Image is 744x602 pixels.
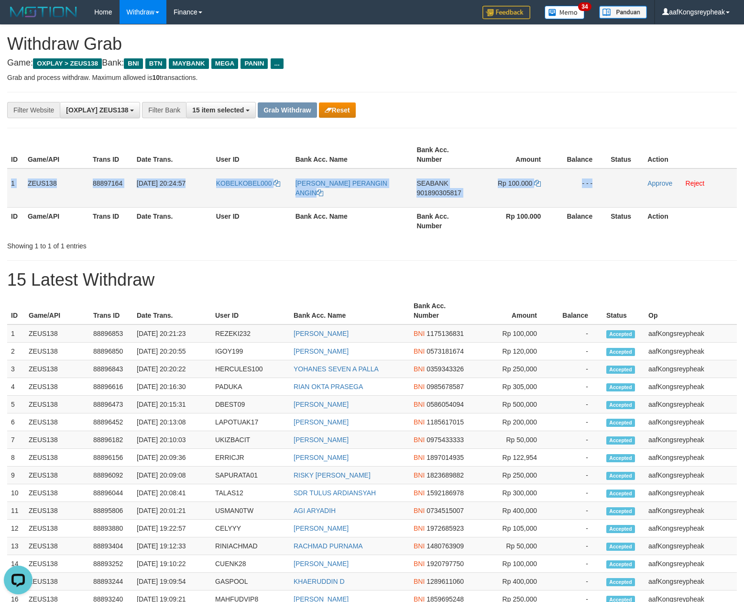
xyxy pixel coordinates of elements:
[413,207,478,234] th: Bank Acc. Number
[211,502,290,520] td: USMAN0TW
[551,467,602,484] td: -
[414,578,425,585] span: BNI
[292,207,413,234] th: Bank Acc. Name
[7,449,25,467] td: 8
[551,520,602,537] td: -
[7,168,24,208] td: 1
[133,141,212,168] th: Date Trans.
[7,520,25,537] td: 12
[551,324,602,343] td: -
[25,537,89,555] td: ZEUS138
[25,360,89,378] td: ZEUS138
[474,502,551,520] td: Rp 400,000
[474,431,551,449] td: Rp 50,000
[211,520,290,537] td: CELYYY
[474,378,551,396] td: Rp 305,000
[7,141,24,168] th: ID
[602,297,645,324] th: Status
[474,449,551,467] td: Rp 122,954
[427,489,464,497] span: Copy 1592186978 to clipboard
[290,297,410,324] th: Bank Acc. Name
[133,431,211,449] td: [DATE] 20:10:03
[152,74,160,81] strong: 10
[133,467,211,484] td: [DATE] 20:09:08
[7,207,24,234] th: ID
[211,467,290,484] td: SAPURATA01
[534,179,541,187] a: Copy 100000 to clipboard
[294,454,349,461] a: [PERSON_NAME]
[647,179,672,187] a: Approve
[474,324,551,343] td: Rp 100,000
[578,2,591,11] span: 34
[551,573,602,591] td: -
[427,436,464,444] span: Copy 0975433333 to clipboard
[211,396,290,413] td: DBEST09
[133,207,212,234] th: Date Trans.
[294,578,345,585] a: KHAERUDDIN D
[137,179,186,187] span: [DATE] 20:24:57
[142,102,186,118] div: Filter Bank
[474,573,551,591] td: Rp 400,000
[25,484,89,502] td: ZEUS138
[211,413,290,431] td: LAPOTUAK17
[294,524,349,532] a: [PERSON_NAME]
[427,542,464,550] span: Copy 1480763909 to clipboard
[7,555,25,573] td: 14
[25,555,89,573] td: ZEUS138
[414,436,425,444] span: BNI
[211,449,290,467] td: ERRICJR
[645,573,737,591] td: aafKongsreypheak
[414,507,425,514] span: BNI
[474,396,551,413] td: Rp 500,000
[7,396,25,413] td: 5
[645,360,737,378] td: aafKongsreypheak
[294,383,363,390] a: RIAN OKTA PRASEGA
[89,396,133,413] td: 88896473
[645,343,737,360] td: aafKongsreypheak
[25,573,89,591] td: ZEUS138
[7,270,737,290] h1: 15 Latest Withdraw
[25,520,89,537] td: ZEUS138
[555,207,607,234] th: Balance
[133,555,211,573] td: [DATE] 19:10:22
[211,537,290,555] td: RINIACHMAD
[414,418,425,426] span: BNI
[427,401,464,408] span: Copy 0586054094 to clipboard
[427,454,464,461] span: Copy 1897014935 to clipboard
[498,179,532,187] span: Rp 100.000
[133,449,211,467] td: [DATE] 20:09:36
[414,383,425,390] span: BNI
[427,330,464,337] span: Copy 1175136831 to clipboard
[89,484,133,502] td: 88896044
[7,467,25,484] td: 9
[169,58,209,69] span: MAYBANK
[645,396,737,413] td: aafKongsreypheak
[319,102,356,118] button: Reset
[645,520,737,537] td: aafKongsreypheak
[474,555,551,573] td: Rp 100,000
[413,141,478,168] th: Bank Acc. Number
[551,537,602,555] td: -
[7,431,25,449] td: 7
[7,297,25,324] th: ID
[145,58,166,69] span: BTN
[606,436,635,445] span: Accepted
[124,58,142,69] span: BNI
[89,573,133,591] td: 88893244
[7,102,60,118] div: Filter Website
[133,573,211,591] td: [DATE] 19:09:54
[645,297,737,324] th: Op
[606,472,635,480] span: Accepted
[474,413,551,431] td: Rp 200,000
[555,168,607,208] td: - - -
[294,436,349,444] a: [PERSON_NAME]
[416,179,448,187] span: SEABANK
[25,297,89,324] th: Game/API
[25,449,89,467] td: ZEUS138
[7,360,25,378] td: 3
[294,471,371,479] a: RISKY [PERSON_NAME]
[294,507,336,514] a: AGI ARYADIH
[294,489,376,497] a: SDR TULUS ARDIANSYAH
[474,467,551,484] td: Rp 250,000
[211,573,290,591] td: GASPOOL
